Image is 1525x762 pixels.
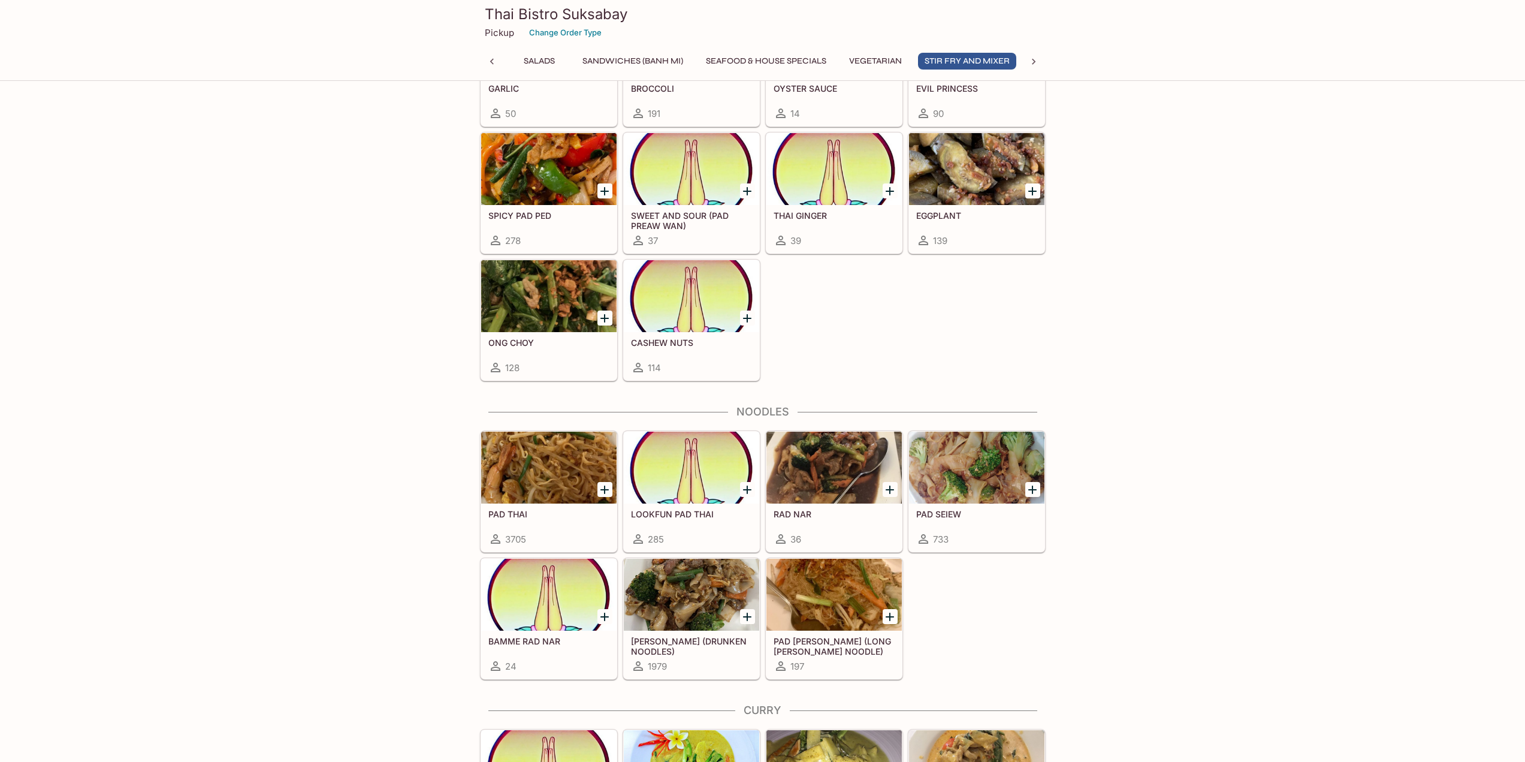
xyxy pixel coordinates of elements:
span: 139 [933,235,947,246]
a: ONG CHOY128 [481,260,617,381]
h5: PAD THAI [488,509,609,519]
h5: PAD SEIEW [916,509,1037,519]
span: 37 [648,235,658,246]
div: THAI GINGER [766,133,902,205]
a: EGGPLANT139 [908,132,1045,254]
h5: SPICY PAD PED [488,210,609,221]
span: 1979 [648,661,667,672]
div: SWEET AND SOUR (PAD PREAW WAN) [624,133,759,205]
h3: Thai Bistro Suksabay [485,5,1041,23]
span: 114 [648,362,661,374]
span: 191 [648,108,660,119]
button: Add CASHEW NUTS [740,311,755,326]
p: Pickup [485,27,514,38]
h5: ONG CHOY [488,338,609,348]
a: CASHEW NUTS114 [623,260,760,381]
a: SWEET AND SOUR (PAD PREAW WAN)37 [623,132,760,254]
div: RAD NAR [766,432,902,504]
h5: EVIL PRINCESS [916,83,1037,94]
span: 3705 [505,534,526,545]
button: Add THAI GINGER [883,183,898,198]
span: 36 [790,534,801,545]
button: Add LOOKFUN PAD THAI [740,482,755,497]
button: Add SPICY PAD PED [597,183,612,198]
a: LOOKFUN PAD THAI285 [623,431,760,552]
h5: PAD [PERSON_NAME] (LONG [PERSON_NAME] NOODLE) [774,636,895,656]
button: Add RAD NAR [883,482,898,497]
button: Add PAD SEIEW [1025,482,1040,497]
div: BAMME RAD NAR [481,559,617,631]
a: RAD NAR36 [766,431,902,552]
span: 50 [505,108,516,119]
span: 24 [505,661,517,672]
div: PAD WOON SEN (LONG RICE NOODLE) [766,559,902,631]
div: EGGPLANT [909,133,1044,205]
a: PAD SEIEW733 [908,431,1045,552]
a: [PERSON_NAME] (DRUNKEN NOODLES)1979 [623,558,760,679]
h5: BROCCOLI [631,83,752,94]
div: KEE MAO (DRUNKEN NOODLES) [624,559,759,631]
h4: Noodles [480,405,1046,418]
h4: Curry [480,704,1046,717]
h5: [PERSON_NAME] (DRUNKEN NOODLES) [631,636,752,656]
span: 197 [790,661,804,672]
div: LOOKFUN PAD THAI [624,432,759,504]
button: Sandwiches (Banh Mi) [576,53,690,70]
div: SPICY PAD PED [481,133,617,205]
button: Add BAMME RAD NAR [597,609,612,624]
button: Change Order Type [524,23,607,42]
h5: EGGPLANT [916,210,1037,221]
button: Add ONG CHOY [597,311,612,326]
div: PAD THAI [481,432,617,504]
button: Add SWEET AND SOUR (PAD PREAW WAN) [740,183,755,198]
button: Add PAD WOON SEN (LONG RICE NOODLE) [883,609,898,624]
a: SPICY PAD PED278 [481,132,617,254]
div: ONG CHOY [481,260,617,332]
button: Seafood & House Specials [699,53,833,70]
h5: GARLIC [488,83,609,94]
span: 128 [505,362,520,374]
a: BAMME RAD NAR24 [481,558,617,679]
button: Vegetarian [842,53,908,70]
a: PAD THAI3705 [481,431,617,552]
span: 14 [790,108,800,119]
a: THAI GINGER39 [766,132,902,254]
a: PAD [PERSON_NAME] (LONG [PERSON_NAME] NOODLE)197 [766,558,902,679]
button: Add KEE MAO (DRUNKEN NOODLES) [740,609,755,624]
div: PAD SEIEW [909,432,1044,504]
button: Salads [512,53,566,70]
button: Add PAD THAI [597,482,612,497]
button: Stir Fry and Mixer [918,53,1016,70]
h5: LOOKFUN PAD THAI [631,509,752,519]
span: 90 [933,108,944,119]
span: 39 [790,235,801,246]
button: Add EGGPLANT [1025,183,1040,198]
h5: SWEET AND SOUR (PAD PREAW WAN) [631,210,752,230]
span: 278 [505,235,521,246]
h5: CASHEW NUTS [631,338,752,348]
h5: THAI GINGER [774,210,895,221]
div: CASHEW NUTS [624,260,759,332]
h5: BAMME RAD NAR [488,636,609,646]
h5: OYSTER SAUCE [774,83,895,94]
span: 733 [933,534,949,545]
h5: RAD NAR [774,509,895,519]
span: 285 [648,534,664,545]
